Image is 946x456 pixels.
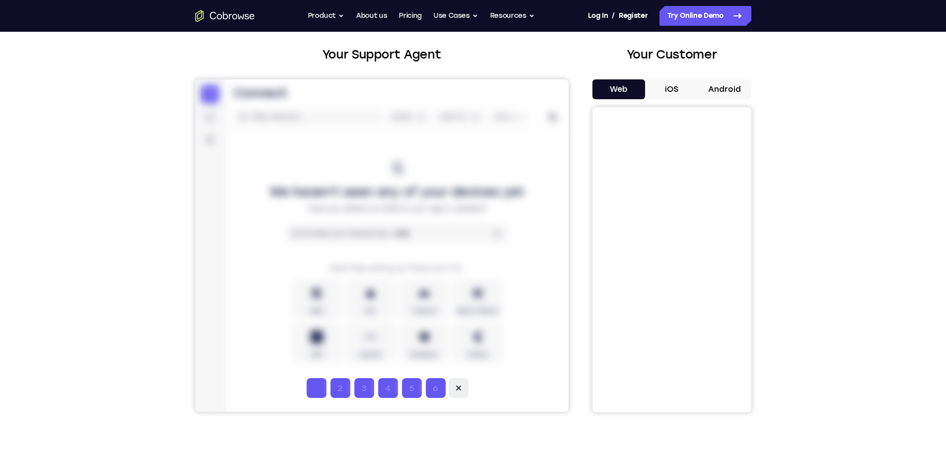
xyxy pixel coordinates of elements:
[645,79,698,99] button: iOS
[592,46,751,64] h2: Your Customer
[356,6,387,26] a: About us
[619,6,648,26] a: Register
[399,6,422,26] a: Pricing
[195,79,569,412] iframe: Agent
[195,10,255,22] a: Go to the home page
[195,46,569,64] h2: Your Support Agent
[592,79,646,99] button: Web
[230,299,250,319] input: Code entry digit 6
[434,6,478,26] button: Use Cases
[308,6,345,26] button: Product
[588,6,608,26] a: Log In
[659,6,751,26] a: Try Online Demo
[207,299,226,319] input: Code entry digit 5
[490,6,535,26] button: Resources
[698,79,751,99] button: Android
[612,10,615,22] span: /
